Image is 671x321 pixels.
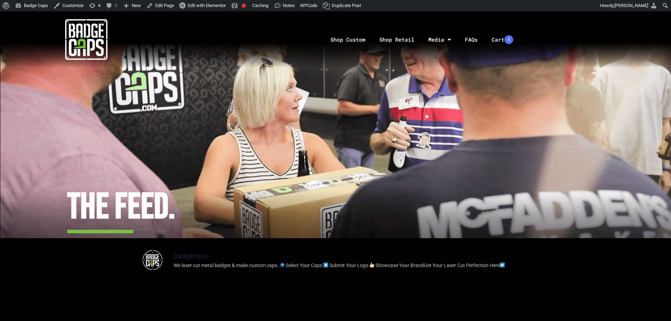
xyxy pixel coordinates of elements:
[174,251,208,261] h3: badgecaps
[174,262,506,269] p: We laser cut metal badges & make custom caps. Select Your Caps Submit Your Logo Showcase Your Bra...
[188,3,226,8] span: Edit with Elementor
[369,263,374,267] img: 👍🏼
[242,4,246,8] div: Focus keyphrase not set
[65,18,107,61] img: badgecaps white logo with green acccent
[280,263,285,267] img: 🧢
[323,21,372,58] a: Shop Custom
[421,21,458,58] a: Media
[614,3,648,8] span: [PERSON_NAME]
[372,21,421,58] a: Shop Retail
[500,263,505,267] img: ↙️
[323,263,328,267] img: ⬆️
[458,21,485,58] a: FAQs
[485,21,520,58] a: Cart1
[172,21,671,58] nav: Menu
[138,246,533,274] a: badgecaps We laser cut metal badges & make custom caps. 🧢Select Your Caps ⬆️Submit Your Logo 👍🏼Sh...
